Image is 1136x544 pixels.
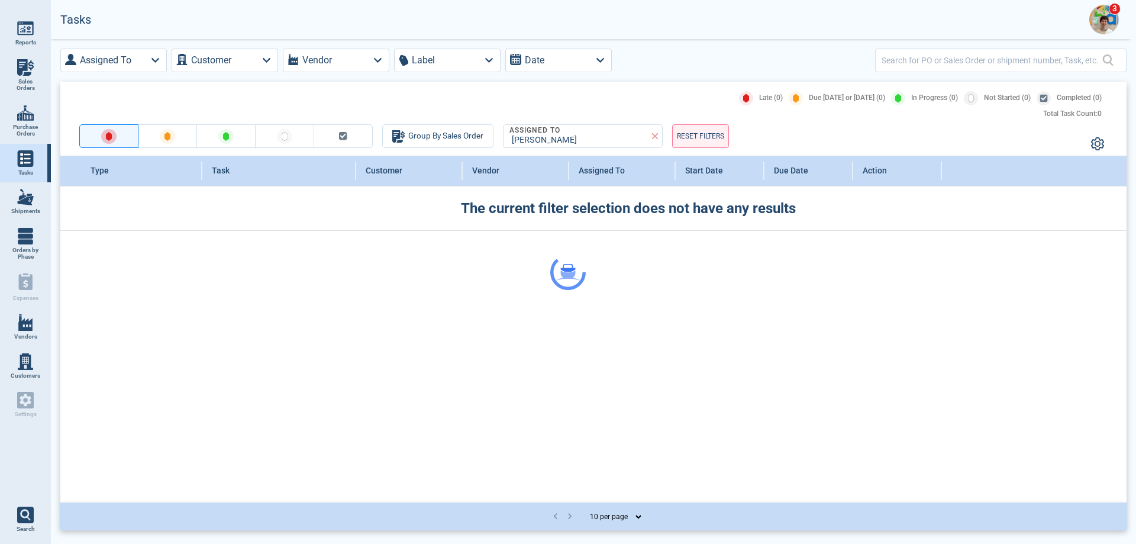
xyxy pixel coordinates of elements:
[17,189,34,205] img: menu_icon
[14,333,37,340] span: Vendors
[18,169,33,176] span: Tasks
[17,105,34,121] img: menu_icon
[11,208,40,215] span: Shipments
[15,39,36,46] span: Reports
[17,353,34,370] img: menu_icon
[17,59,34,76] img: menu_icon
[17,150,34,167] img: menu_icon
[17,526,35,533] span: Search
[9,247,41,260] span: Orders by Phase
[17,20,34,37] img: menu_icon
[9,78,41,92] span: Sales Orders
[17,314,34,331] img: menu_icon
[17,228,34,244] img: menu_icon
[11,372,40,379] span: Customers
[9,124,41,137] span: Purchase Orders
